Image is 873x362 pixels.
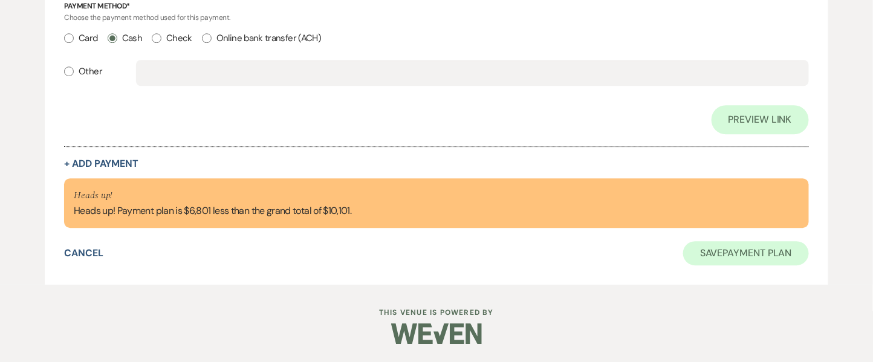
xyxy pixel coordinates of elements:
[64,66,74,76] input: Other
[74,188,351,218] div: Heads up! Payment plan is $6,801 less than the grand total of $10,101.
[108,33,117,43] input: Cash
[64,33,74,43] input: Card
[152,30,192,47] label: Check
[683,241,809,265] button: SavePayment Plan
[64,63,102,80] label: Other
[64,1,809,12] p: Payment Method*
[152,33,161,43] input: Check
[64,30,97,47] label: Card
[64,159,138,169] button: + Add Payment
[74,188,351,204] p: Heads up!
[391,312,482,355] img: Weven Logo
[64,248,103,258] button: Cancel
[64,13,230,22] span: Choose the payment method used for this payment.
[712,105,809,134] a: Preview Link
[202,33,212,43] input: Online bank transfer (ACH)
[202,30,321,47] label: Online bank transfer (ACH)
[108,30,142,47] label: Cash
